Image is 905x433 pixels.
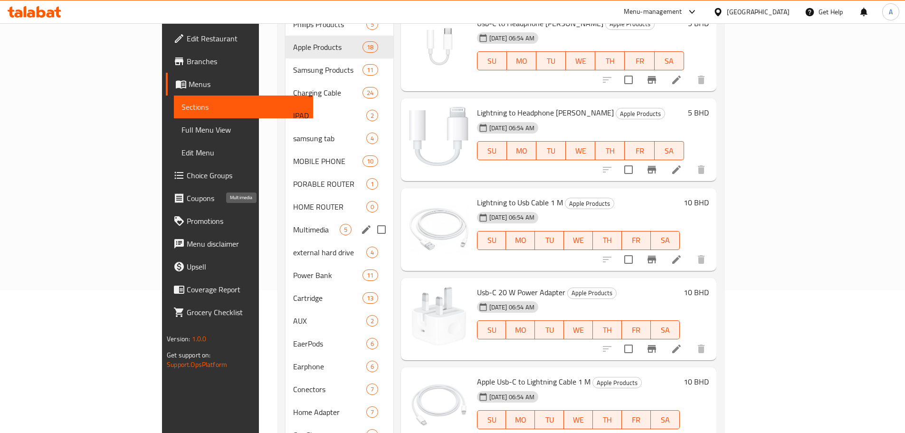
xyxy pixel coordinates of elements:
[597,323,618,337] span: TH
[539,413,560,427] span: TU
[409,286,469,346] img: Usb-C 20 W Power Adapter
[481,54,503,68] span: SU
[625,51,654,70] button: FR
[174,141,313,164] a: Edit Menu
[166,164,313,187] a: Choice Groups
[599,144,621,158] span: TH
[286,173,393,195] div: PORABLE ROUTER1
[293,338,366,349] span: EaerPods
[690,158,713,181] button: delete
[286,401,393,423] div: Home Adapter7
[486,34,538,43] span: [DATE] 06:54 AM
[671,343,682,355] a: Edit menu item
[688,17,709,30] h6: 5 BHD
[486,213,538,222] span: [DATE] 06:54 AM
[570,54,591,68] span: WE
[367,385,378,394] span: 7
[367,362,378,371] span: 6
[167,349,210,361] span: Get support on:
[626,233,647,247] span: FR
[477,141,507,160] button: SU
[409,106,469,167] img: Lightning to Headphone Jack Adapter
[539,323,560,337] span: TU
[293,133,366,144] span: samsung tab
[293,19,366,30] span: Philips Products
[506,410,535,429] button: MO
[286,36,393,58] div: Apple Products18
[629,54,650,68] span: FR
[367,180,378,189] span: 1
[362,41,378,53] div: items
[568,413,589,427] span: WE
[363,157,377,166] span: 10
[592,377,642,388] div: Apple Products
[362,269,378,281] div: items
[510,323,531,337] span: MO
[626,413,647,427] span: FR
[187,215,305,227] span: Promotions
[626,323,647,337] span: FR
[181,147,305,158] span: Edit Menu
[507,141,536,160] button: MO
[651,410,680,429] button: SA
[286,309,393,332] div: AUX2
[651,231,680,250] button: SA
[651,320,680,339] button: SA
[359,222,373,237] button: edit
[187,261,305,272] span: Upsell
[568,288,616,298] span: Apple Products
[477,106,614,120] span: Lightning to Headphone [PERSON_NAME]
[293,315,366,327] span: AUX
[192,333,207,345] span: 1.0.0
[166,232,313,255] a: Menu disclaimer
[640,337,663,360] button: Branch-specific-item
[367,20,378,29] span: 5
[566,141,595,160] button: WE
[293,384,366,395] span: Conectors
[187,238,305,250] span: Menu disclaimer
[593,377,641,388] span: Apple Products
[536,51,566,70] button: TU
[286,378,393,401] div: Conectors7
[366,247,378,258] div: items
[293,406,366,418] span: Home Adapter
[486,124,538,133] span: [DATE] 06:54 AM
[293,64,362,76] span: Samsung Products
[363,294,377,303] span: 13
[477,231,506,250] button: SU
[293,201,366,212] div: HOME ROUTER
[286,150,393,173] div: MOBILE PHONE10
[286,58,393,81] div: Samsung Products11
[166,187,313,210] a: Coupons
[293,178,366,190] span: PORABLE ROUTER
[511,144,533,158] span: MO
[619,339,638,359] span: Select to update
[540,144,562,158] span: TU
[286,264,393,287] div: Power Bank11
[366,19,378,30] div: items
[605,19,655,30] div: Apple Products
[570,144,591,158] span: WE
[166,278,313,301] a: Coverage Report
[293,292,362,304] span: Cartridge
[595,51,625,70] button: TH
[655,233,676,247] span: SA
[510,233,531,247] span: MO
[367,134,378,143] span: 4
[671,164,682,175] a: Edit menu item
[539,233,560,247] span: TU
[655,413,676,427] span: SA
[293,110,366,121] span: IPAD
[481,233,503,247] span: SU
[362,155,378,167] div: items
[486,393,538,402] span: [DATE] 06:54 AM
[362,87,378,98] div: items
[690,248,713,271] button: delete
[189,78,305,90] span: Menus
[366,315,378,327] div: items
[409,17,469,77] img: Usb-C to Headphone Jack Adapter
